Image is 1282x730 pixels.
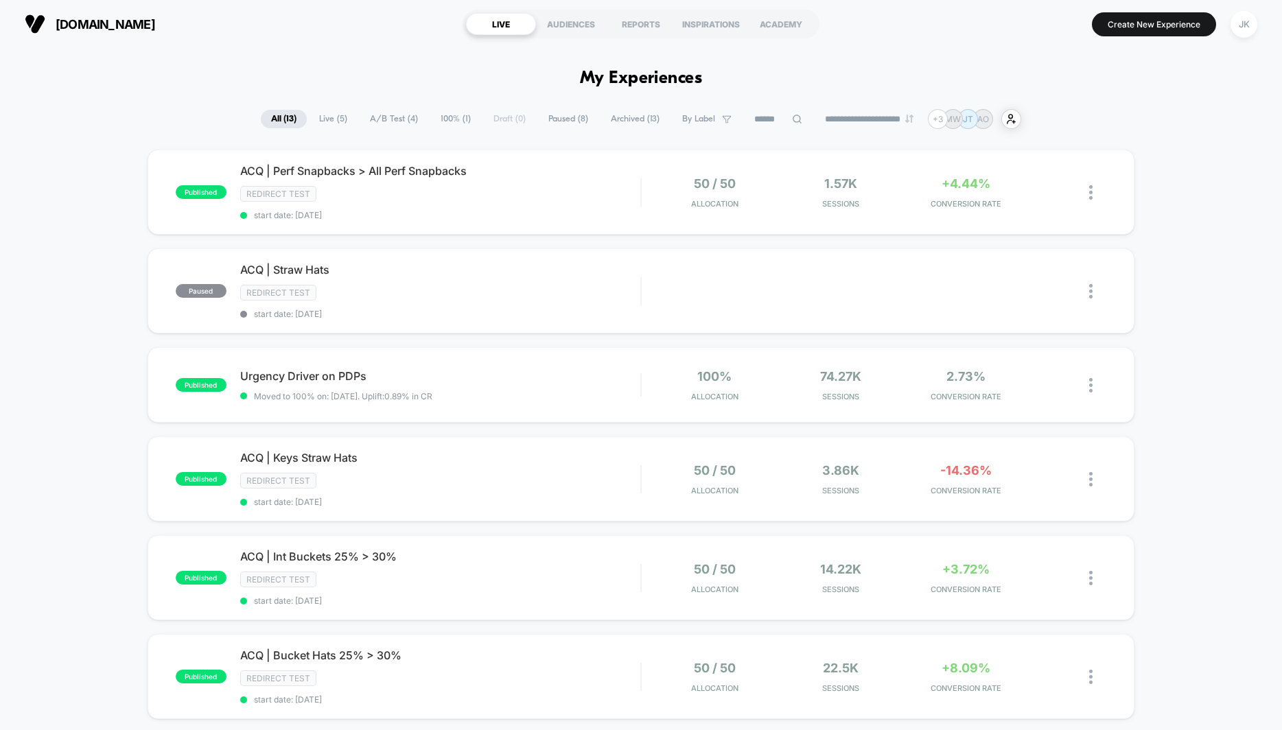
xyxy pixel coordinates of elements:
[781,585,900,594] span: Sessions
[240,285,316,301] span: Redirect Test
[240,369,640,383] span: Urgency Driver on PDPs
[1092,12,1216,36] button: Create New Experience
[25,14,45,34] img: Visually logo
[694,176,736,191] span: 50 / 50
[946,369,986,384] span: 2.73%
[907,683,1025,693] span: CONVERSION RATE
[601,110,670,128] span: Archived ( 13 )
[240,550,640,563] span: ACQ | Int Buckets 25% > 30%
[905,115,913,123] img: end
[820,562,861,576] span: 14.22k
[580,69,703,89] h1: My Experiences
[697,369,732,384] span: 100%
[694,661,736,675] span: 50 / 50
[694,463,736,478] span: 50 / 50
[606,13,676,35] div: REPORTS
[691,392,738,401] span: Allocation
[942,562,990,576] span: +3.72%
[176,670,226,683] span: published
[176,571,226,585] span: published
[781,683,900,693] span: Sessions
[746,13,816,35] div: ACADEMY
[940,463,992,478] span: -14.36%
[823,661,859,675] span: 22.5k
[682,114,715,124] span: By Label
[977,114,989,124] p: AO
[176,378,226,392] span: published
[240,596,640,606] span: start date: [DATE]
[942,661,990,675] span: +8.09%
[781,392,900,401] span: Sessions
[1089,284,1093,298] img: close
[781,486,900,495] span: Sessions
[430,110,481,128] span: 100% ( 1 )
[691,486,738,495] span: Allocation
[781,199,900,209] span: Sessions
[691,199,738,209] span: Allocation
[240,263,640,276] span: ACQ | Straw Hats
[538,110,598,128] span: Paused ( 8 )
[240,309,640,319] span: start date: [DATE]
[240,670,316,686] span: Redirect Test
[942,176,990,191] span: +4.44%
[691,683,738,693] span: Allocation
[907,486,1025,495] span: CONVERSION RATE
[56,17,155,32] span: [DOMAIN_NAME]
[676,13,746,35] div: INSPIRATIONS
[824,176,857,191] span: 1.57k
[261,110,307,128] span: All ( 13 )
[1089,571,1093,585] img: close
[240,694,640,705] span: start date: [DATE]
[1089,472,1093,486] img: close
[963,114,973,124] p: JT
[907,199,1025,209] span: CONVERSION RATE
[254,391,432,401] span: Moved to 100% on: [DATE] . Uplift: 0.89% in CR
[1089,185,1093,200] img: close
[240,164,640,178] span: ACQ | Perf Snapbacks > All Perf Snapbacks
[176,472,226,486] span: published
[21,13,159,35] button: [DOMAIN_NAME]
[240,451,640,464] span: ACQ | Keys Straw Hats
[907,585,1025,594] span: CONVERSION RATE
[945,114,961,124] p: MW
[907,392,1025,401] span: CONVERSION RATE
[240,473,316,488] span: Redirect Test
[928,109,948,129] div: + 3
[536,13,606,35] div: AUDIENCES
[1226,10,1261,38] button: JK
[1089,378,1093,392] img: close
[360,110,428,128] span: A/B Test ( 4 )
[309,110,358,128] span: Live ( 5 )
[240,210,640,220] span: start date: [DATE]
[466,13,536,35] div: LIVE
[240,186,316,202] span: Redirect Test
[1089,670,1093,684] img: close
[691,585,738,594] span: Allocation
[1231,11,1257,38] div: JK
[820,369,861,384] span: 74.27k
[176,185,226,199] span: published
[240,648,640,662] span: ACQ | Bucket Hats 25% > 30%
[240,572,316,587] span: Redirect Test
[240,497,640,507] span: start date: [DATE]
[822,463,859,478] span: 3.86k
[694,562,736,576] span: 50 / 50
[176,284,226,298] span: paused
